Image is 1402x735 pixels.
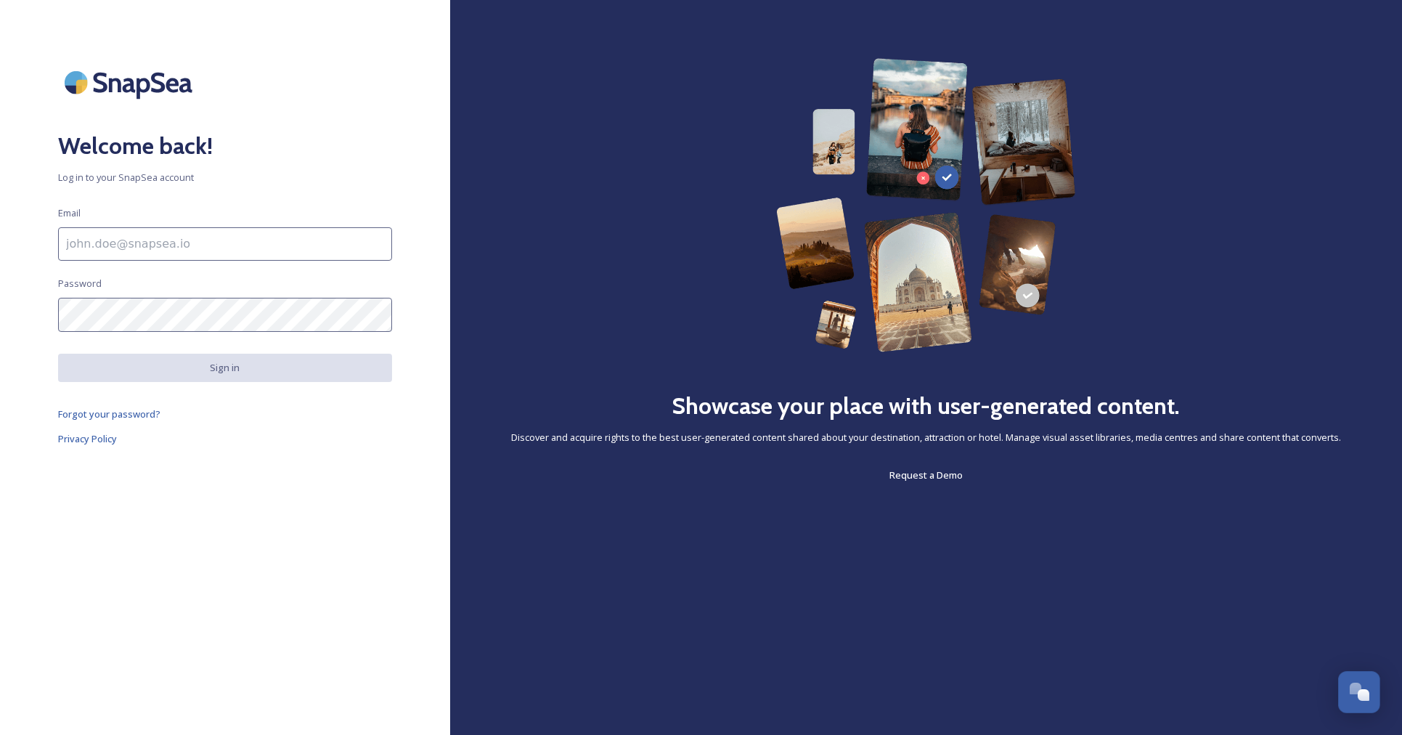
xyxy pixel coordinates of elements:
[776,58,1076,352] img: 63b42ca75bacad526042e722_Group%20154-p-800.png
[58,171,392,184] span: Log in to your SnapSea account
[889,468,963,482] span: Request a Demo
[511,431,1341,444] span: Discover and acquire rights to the best user-generated content shared about your destination, att...
[58,206,81,220] span: Email
[58,432,117,445] span: Privacy Policy
[58,58,203,107] img: SnapSea Logo
[1338,671,1380,713] button: Open Chat
[889,466,963,484] a: Request a Demo
[58,430,392,447] a: Privacy Policy
[672,389,1181,423] h2: Showcase your place with user-generated content.
[58,405,392,423] a: Forgot your password?
[58,407,160,421] span: Forgot your password?
[58,227,392,261] input: john.doe@snapsea.io
[58,129,392,163] h2: Welcome back!
[58,277,102,291] span: Password
[58,354,392,382] button: Sign in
